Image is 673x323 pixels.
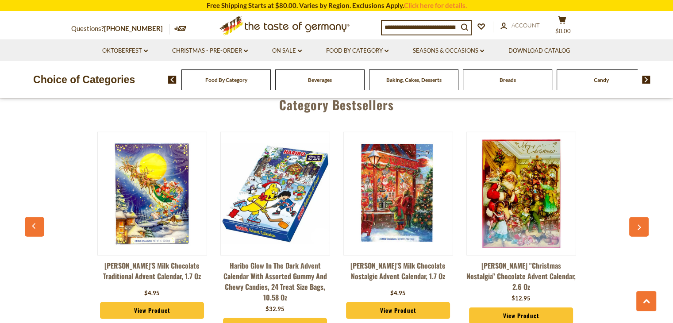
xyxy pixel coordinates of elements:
p: Questions? [71,23,169,35]
a: Account [500,21,540,31]
a: Haribo Glow in the Dark Advent Calendar with Assorted Gummy and Chewy Candies, 24 Treat Size Bags... [220,260,330,303]
div: $12.95 [511,294,531,303]
img: Erika's Milk Chocolate Nostalgic Advent Calendar, 1.7 oz [344,139,453,248]
span: Account [511,22,540,29]
div: $32.95 [265,305,285,314]
a: [PERSON_NAME] "Christmas Nostalgia" Chocolate Advent Calendar, 2.6 oz [466,260,576,292]
a: On Sale [272,46,302,56]
a: Food By Category [326,46,388,56]
img: Erika's Milk Chocolate Traditional Advent Calendar, 1.7 oz [98,139,207,248]
a: Beverages [308,77,332,83]
a: Download Catalog [508,46,570,56]
div: $4.95 [390,289,406,298]
img: Haribo Glow in the Dark Advent Calendar with Assorted Gummy and Chewy Candies, 24 Treat Size Bags... [221,139,330,248]
a: Seasons & Occasions [413,46,484,56]
a: View Product [346,302,450,319]
a: Candy [594,77,609,83]
a: View Product [100,302,204,319]
a: [PERSON_NAME]'s Milk Chocolate Nostalgic Advent Calendar, 1.7 oz [343,260,453,287]
img: previous arrow [168,76,177,84]
a: [PERSON_NAME]'s Milk Chocolate Traditional Advent Calendar, 1.7 oz [97,260,207,287]
a: Christmas - PRE-ORDER [172,46,248,56]
button: $0.00 [549,16,576,38]
a: Food By Category [205,77,247,83]
a: Baking, Cakes, Desserts [386,77,442,83]
a: Breads [500,77,516,83]
a: Click here for details. [404,1,467,9]
img: Heidel [467,139,576,248]
div: Category Bestsellers [29,85,644,121]
div: $4.95 [144,289,160,298]
span: $0.00 [555,27,571,35]
a: Oktoberfest [102,46,148,56]
img: next arrow [642,76,650,84]
a: [PHONE_NUMBER] [104,24,163,32]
